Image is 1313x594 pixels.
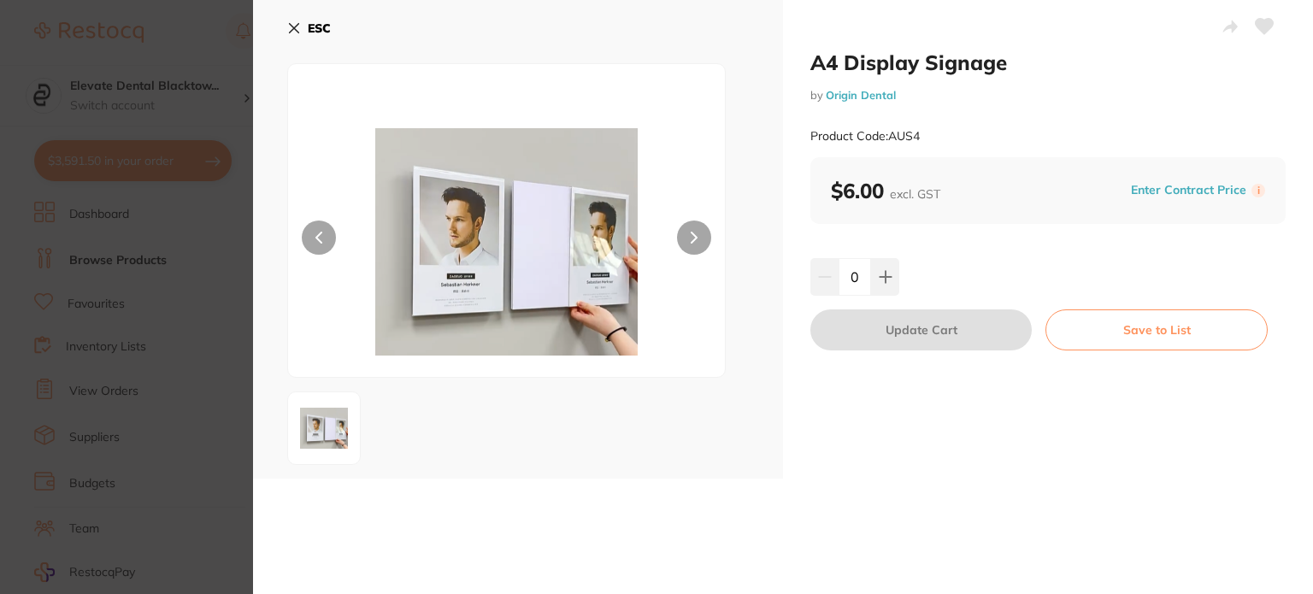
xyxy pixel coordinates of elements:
[810,309,1032,350] button: Update Cart
[810,129,920,144] small: Product Code: AUS4
[308,21,331,36] b: ESC
[293,401,355,456] img: YXVzNC1wbmc
[810,50,1286,75] h2: A4 Display Signage
[890,186,940,202] span: excl. GST
[287,14,331,43] button: ESC
[1126,182,1251,198] button: Enter Contract Price
[826,88,896,102] a: Origin Dental
[1251,184,1265,197] label: i
[810,89,1286,102] small: by
[375,107,638,377] img: YXVzNC1wbmc
[1045,309,1268,350] button: Save to List
[831,178,940,203] b: $6.00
